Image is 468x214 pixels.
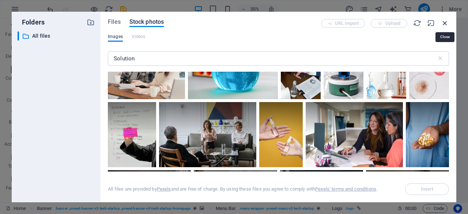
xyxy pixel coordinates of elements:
[32,32,81,40] p: All files
[18,31,19,41] div: ​
[87,18,95,26] i: Create new folder
[108,18,121,26] span: Files
[405,183,449,195] span: Select a file first
[132,32,146,41] span: This file type is not supported by this element
[108,51,437,66] input: Search
[18,18,45,27] p: Folders
[427,19,435,27] i: Minimize
[108,186,377,192] div: All files are provided by and are free of charge. By using these files you agree to comply with .
[413,19,421,27] i: Reload
[315,186,376,192] a: Pexels’ terms and conditions
[108,32,123,41] span: Images
[129,18,164,26] span: Stock photos
[157,186,171,192] a: Pexels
